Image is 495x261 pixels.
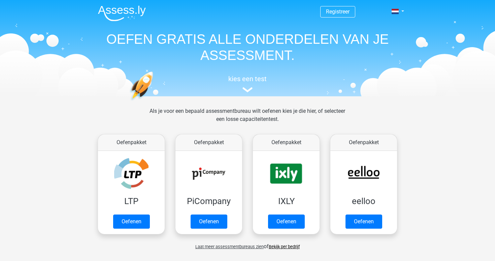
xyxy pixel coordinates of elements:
[93,31,402,63] h1: OEFEN GRATIS ALLE ONDERDELEN VAN JE ASSESSMENT.
[269,244,300,249] a: Bekijk per bedrijf
[93,75,402,93] a: kies een test
[345,215,382,229] a: Oefenen
[191,215,227,229] a: Oefenen
[242,87,253,92] img: assessment
[326,8,350,15] a: Registreer
[144,107,351,131] div: Als je voor een bepaald assessmentbureau wilt oefenen kies je die hier, of selecteer een losse ca...
[98,5,146,21] img: Assessly
[130,71,179,132] img: oefenen
[268,215,305,229] a: Oefenen
[93,237,402,251] div: of
[93,75,402,83] h5: kies een test
[113,215,150,229] a: Oefenen
[195,244,264,249] span: Laat meer assessmentbureaus zien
